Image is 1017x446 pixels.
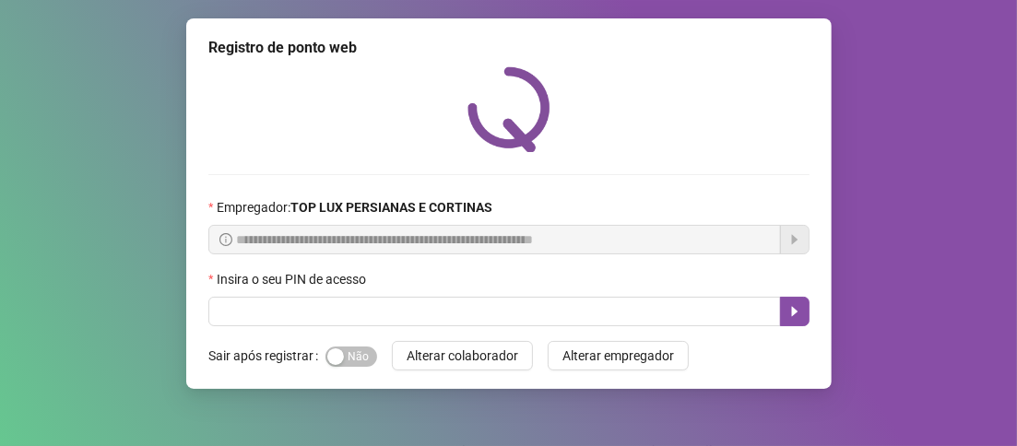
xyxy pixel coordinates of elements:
[787,304,802,319] span: caret-right
[217,197,492,217] span: Empregador :
[219,233,232,246] span: info-circle
[467,66,550,152] img: QRPoint
[208,37,810,59] div: Registro de ponto web
[290,200,492,215] strong: TOP LUX PERSIANAS E CORTINAS
[208,341,325,370] label: Sair após registrar
[407,346,518,366] span: Alterar colaborador
[562,346,674,366] span: Alterar empregador
[208,269,378,289] label: Insira o seu PIN de acesso
[392,341,533,370] button: Alterar colaborador
[548,341,689,370] button: Alterar empregador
